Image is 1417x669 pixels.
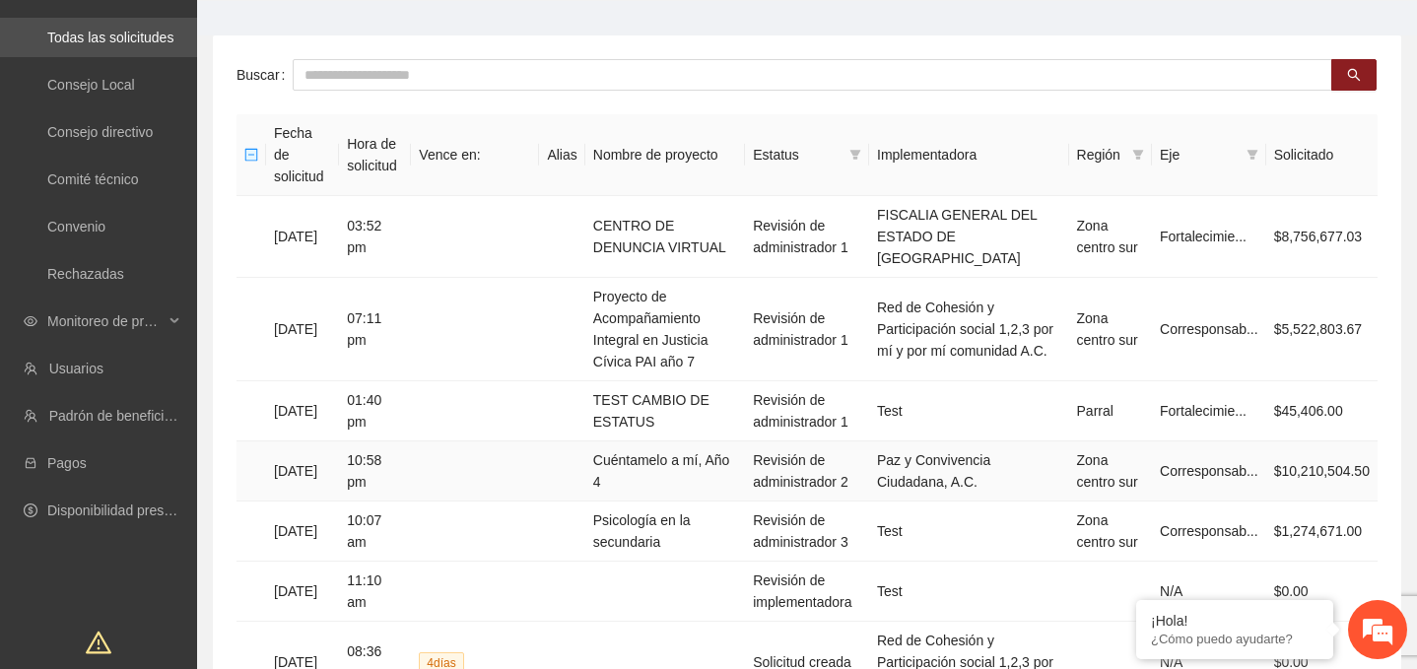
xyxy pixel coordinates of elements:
[266,562,339,622] td: [DATE]
[1266,196,1378,278] td: $8,756,677.03
[47,77,135,93] a: Consejo Local
[585,196,745,278] td: CENTRO DE DENUNCIA VIRTUAL
[339,114,411,196] th: Hora de solicitud
[1243,140,1262,169] span: filter
[24,314,37,328] span: eye
[102,100,331,126] div: Chatee con nosotros ahora
[1132,149,1144,161] span: filter
[1152,562,1266,622] td: N/A
[10,453,375,522] textarea: Escriba su mensaje y pulse “Intro”
[1266,562,1378,622] td: $0.00
[339,502,411,562] td: 10:07 am
[266,441,339,502] td: [DATE]
[585,381,745,441] td: TEST CAMBIO DE ESTATUS
[339,196,411,278] td: 03:52 pm
[339,562,411,622] td: 11:10 am
[849,149,861,161] span: filter
[1266,502,1378,562] td: $1,274,671.00
[1160,403,1247,419] span: Fortalecimie...
[745,502,869,562] td: Revisión de administrador 3
[745,562,869,622] td: Revisión de implementadora
[339,441,411,502] td: 10:58 pm
[266,278,339,381] td: [DATE]
[1160,321,1258,337] span: Corresponsab...
[869,441,1069,502] td: Paz y Convivencia Ciudadana, A.C.
[47,266,124,282] a: Rechazadas
[585,502,745,562] td: Psicología en la secundaria
[745,381,869,441] td: Revisión de administrador 1
[47,171,139,187] a: Comité técnico
[585,114,745,196] th: Nombre de proyecto
[1160,144,1239,166] span: Eje
[49,408,194,424] a: Padrón de beneficiarios
[114,221,272,420] span: Estamos en línea.
[339,278,411,381] td: 07:11 pm
[745,196,869,278] td: Revisión de administrador 1
[1247,149,1258,161] span: filter
[1266,381,1378,441] td: $45,406.00
[745,441,869,502] td: Revisión de administrador 2
[753,144,842,166] span: Estatus
[745,278,869,381] td: Revisión de administrador 1
[1266,441,1378,502] td: $10,210,504.50
[266,502,339,562] td: [DATE]
[266,381,339,441] td: [DATE]
[1069,502,1153,562] td: Zona centro sur
[1069,441,1153,502] td: Zona centro sur
[323,10,371,57] div: Minimizar ventana de chat en vivo
[1347,68,1361,84] span: search
[1128,140,1148,169] span: filter
[1160,523,1258,539] span: Corresponsab...
[585,441,745,502] td: Cuéntamelo a mí, Año 4
[86,630,111,655] span: warning
[266,196,339,278] td: [DATE]
[47,455,87,471] a: Pagos
[869,502,1069,562] td: Test
[1069,381,1153,441] td: Parral
[1151,632,1318,646] p: ¿Cómo puedo ayudarte?
[49,361,103,376] a: Usuarios
[845,140,865,169] span: filter
[869,278,1069,381] td: Red de Cohesión y Participación social 1,2,3 por mí y por mí comunidad A.C.
[539,114,584,196] th: Alias
[1069,196,1153,278] td: Zona centro sur
[236,59,293,91] label: Buscar
[869,381,1069,441] td: Test
[869,562,1069,622] td: Test
[244,148,258,162] span: minus-square
[1160,229,1247,244] span: Fortalecimie...
[1266,278,1378,381] td: $5,522,803.67
[411,114,539,196] th: Vence en:
[1160,463,1258,479] span: Corresponsab...
[869,196,1069,278] td: FISCALIA GENERAL DEL ESTADO DE [GEOGRAPHIC_DATA]
[1331,59,1377,91] button: search
[47,301,164,341] span: Monitoreo de proyectos
[1151,613,1318,629] div: ¡Hola!
[47,30,173,45] a: Todas las solicitudes
[47,502,216,518] a: Disponibilidad presupuestal
[585,278,745,381] td: Proyecto de Acompañamiento Integral en Justicia Cívica PAI año 7
[869,114,1069,196] th: Implementadora
[1069,278,1153,381] td: Zona centro sur
[47,219,105,234] a: Convenio
[266,114,339,196] th: Fecha de solicitud
[339,381,411,441] td: 01:40 pm
[1266,114,1378,196] th: Solicitado
[47,124,153,140] a: Consejo directivo
[1077,144,1125,166] span: Región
